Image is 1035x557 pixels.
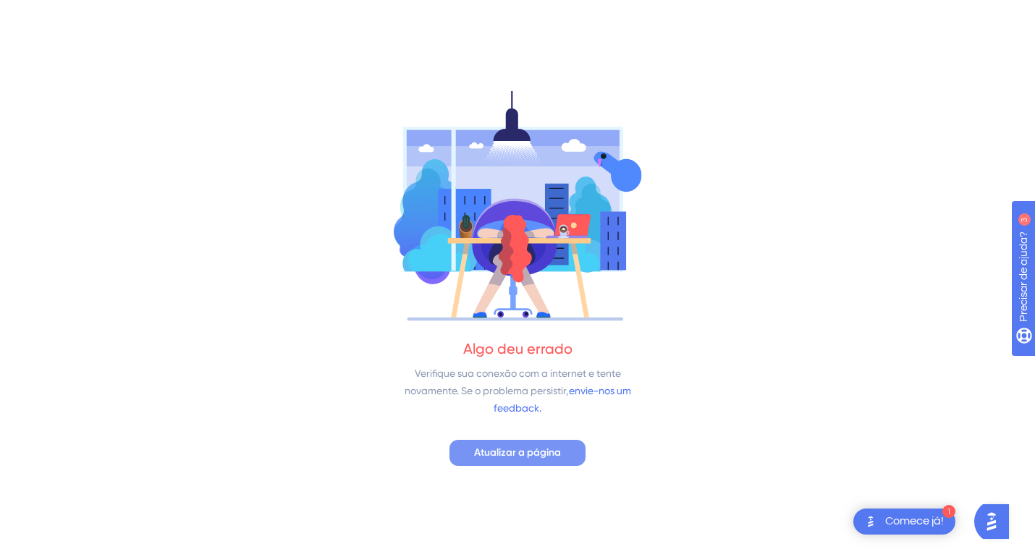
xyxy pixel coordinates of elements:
[135,9,139,17] font: 3
[463,340,573,357] font: Algo deu errado
[449,440,586,466] button: Atualizar a página
[474,446,561,459] font: Atualizar a página
[34,7,124,17] font: Precisar de ajuda?
[853,509,955,535] div: Abra a lista de verificação Comece!, módulos restantes: 1
[405,367,621,396] font: Verifique sua conexão com a internet e tente novamente. Se o problema persistir,
[885,515,944,527] font: Comece já!
[974,500,1018,543] iframe: Iniciador do Assistente de IA do UserGuiding
[947,508,951,516] font: 1
[862,513,879,530] img: imagem-do-lançador-texto-alternativo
